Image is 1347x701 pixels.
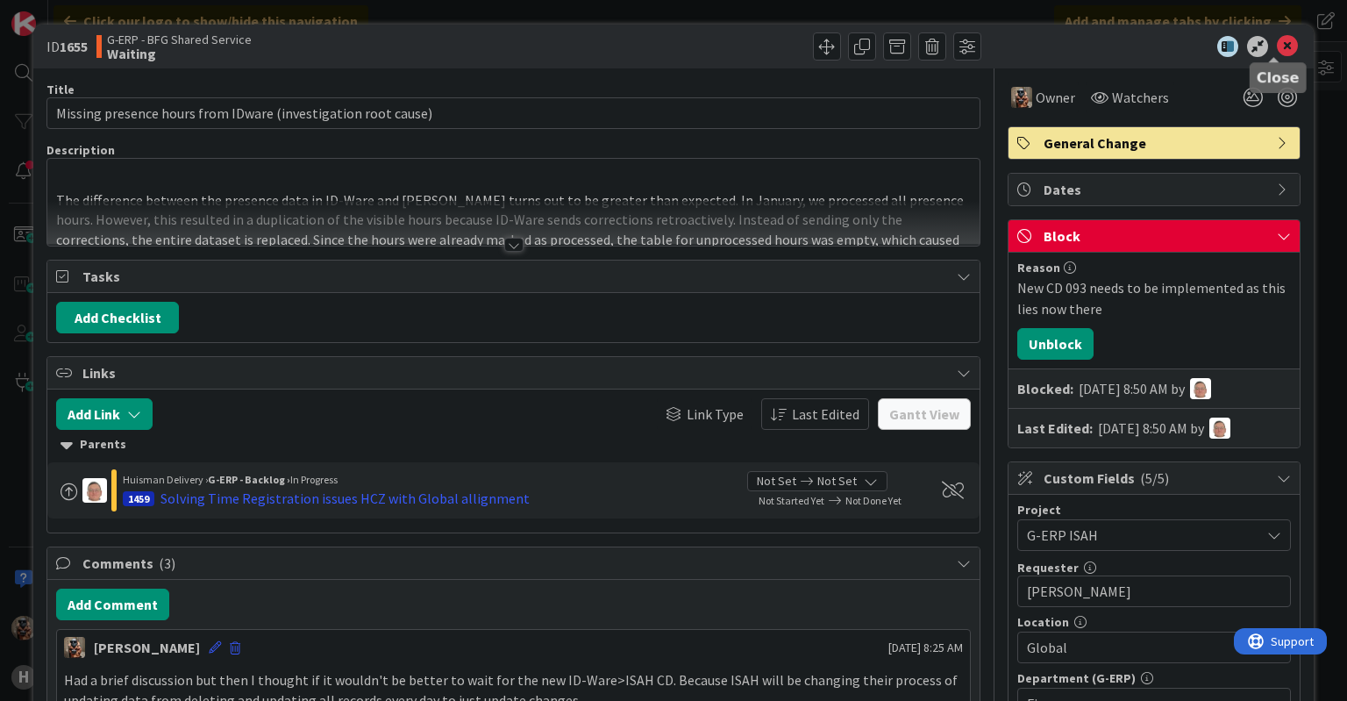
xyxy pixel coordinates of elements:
[1079,378,1211,399] div: [DATE] 8:50 AM by
[1257,69,1300,86] h5: Close
[1044,132,1268,154] span: General Change
[1036,87,1075,108] span: Owner
[817,472,857,490] span: Not Set
[60,38,88,55] b: 1655
[761,398,869,430] button: Last Edited
[37,3,80,24] span: Support
[46,82,75,97] label: Title
[56,589,169,620] button: Add Comment
[1017,261,1060,274] span: Reason
[64,637,85,658] img: VK
[1017,504,1291,516] div: Project
[107,46,252,61] b: Waiting
[82,362,947,383] span: Links
[757,472,796,490] span: Not Set
[878,398,971,430] button: Gantt View
[82,553,947,574] span: Comments
[56,398,153,430] button: Add Link
[1027,637,1260,658] span: Global
[1027,523,1251,547] span: G-ERP ISAH
[82,266,947,287] span: Tasks
[1140,469,1169,487] span: ( 5/5 )
[290,473,338,486] span: In Progress
[46,142,115,158] span: Description
[687,404,744,425] span: Link Type
[123,473,208,486] span: Huisman Delivery ›
[56,190,970,270] p: The difference between the presence data in ID-Ware and [PERSON_NAME] turns out to be greater tha...
[1112,87,1169,108] span: Watchers
[792,404,859,425] span: Last Edited
[160,488,530,509] div: Solving Time Registration issues HCZ with Global allignment
[1017,277,1291,319] div: New CD 093 needs to be implemented as this lies now there
[1044,179,1268,200] span: Dates
[94,637,200,658] div: [PERSON_NAME]
[1044,225,1268,247] span: Block
[1209,418,1230,439] img: lD
[845,494,902,507] span: Not Done Yet
[1190,378,1211,399] img: lD
[888,639,963,657] span: [DATE] 8:25 AM
[759,494,824,507] span: Not Started Yet
[1044,468,1268,489] span: Custom Fields
[61,435,966,454] div: Parents
[1011,87,1032,108] img: VK
[46,97,980,129] input: type card name here...
[208,473,290,486] b: G-ERP - Backlog ›
[1017,328,1094,360] button: Unblock
[1098,418,1230,439] div: [DATE] 8:50 AM by
[1017,616,1291,628] div: Location
[56,302,179,333] button: Add Checklist
[1017,672,1291,684] div: Department (G-ERP)
[159,554,175,572] span: ( 3 )
[1017,378,1073,399] b: Blocked:
[82,478,107,503] img: lD
[1017,560,1079,576] label: Requester
[46,36,88,57] span: ID
[123,491,154,506] div: 1459
[1017,418,1093,439] b: Last Edited:
[107,32,252,46] span: G-ERP - BFG Shared Service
